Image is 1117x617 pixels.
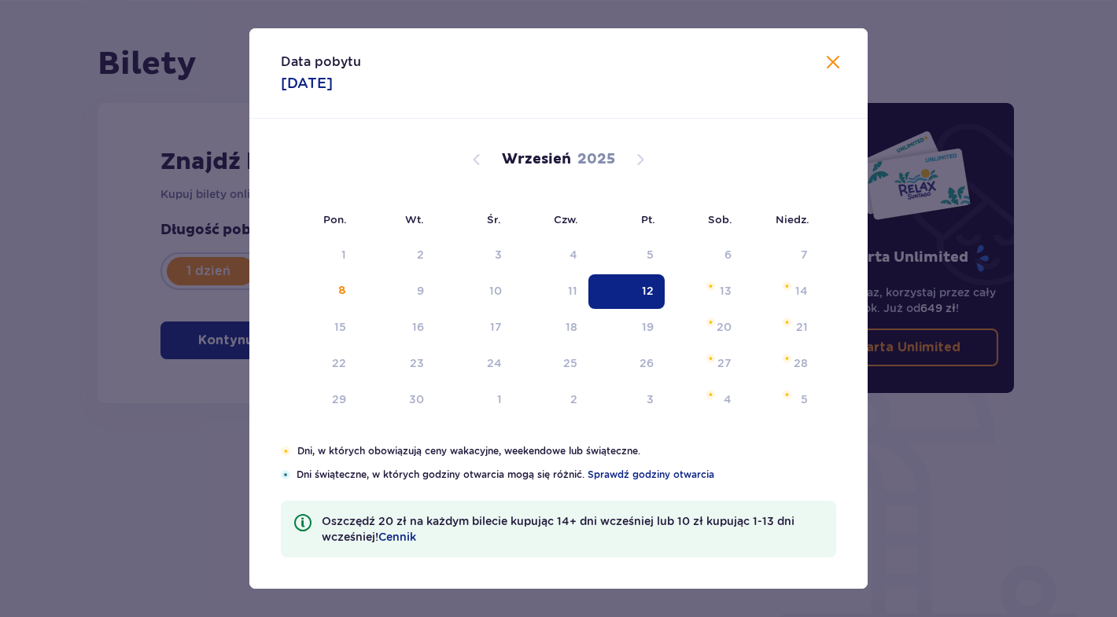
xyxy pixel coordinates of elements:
[487,355,502,371] div: 24
[487,213,501,226] small: Śr.
[435,383,513,417] td: środa, 1 października 2025
[497,391,502,407] div: 1
[334,319,346,335] div: 15
[665,274,743,309] td: sobota, 13 września 2025
[435,347,513,381] td: środa, 24 września 2025
[570,391,577,407] div: 2
[513,274,589,309] td: czwartek, 11 września 2025
[281,310,357,345] td: poniedziałek, 15 września 2025
[642,283,654,299] div: 12
[412,319,424,335] div: 16
[665,238,743,273] td: Not available. sobota, 6 września 2025
[743,310,819,345] td: niedziela, 21 września 2025
[743,347,819,381] td: niedziela, 28 września 2025
[357,347,435,381] td: wtorek, 23 września 2025
[435,274,513,309] td: środa, 10 września 2025
[357,310,435,345] td: wtorek, 16 września 2025
[554,213,578,226] small: Czw.
[647,391,654,407] div: 3
[641,213,655,226] small: Pt.
[588,383,665,417] td: piątek, 3 października 2025
[341,247,346,263] div: 1
[435,310,513,345] td: środa, 17 września 2025
[640,355,654,371] div: 26
[720,283,732,299] div: 13
[717,319,732,335] div: 20
[577,150,615,169] p: 2025
[409,391,424,407] div: 30
[357,383,435,417] td: wtorek, 30 września 2025
[588,274,665,309] td: Selected. piątek, 12 września 2025
[502,150,571,169] p: Wrzesień
[357,274,435,309] td: wtorek, 9 września 2025
[717,355,732,371] div: 27
[588,347,665,381] td: piątek, 26 września 2025
[281,347,357,381] td: poniedziałek, 22 września 2025
[357,238,435,273] td: Not available. wtorek, 2 września 2025
[489,283,502,299] div: 10
[281,383,357,417] td: poniedziałek, 29 września 2025
[323,213,347,226] small: Pon.
[743,274,819,309] td: niedziela, 14 września 2025
[405,213,424,226] small: Wt.
[743,238,819,273] td: Not available. niedziela, 7 września 2025
[665,310,743,345] td: sobota, 20 września 2025
[513,310,589,345] td: czwartek, 18 września 2025
[332,355,346,371] div: 22
[568,283,577,299] div: 11
[566,319,577,335] div: 18
[724,391,732,407] div: 4
[435,238,513,273] td: Not available. środa, 3 września 2025
[490,319,502,335] div: 17
[338,283,346,299] div: 8
[495,247,502,263] div: 3
[570,247,577,263] div: 4
[642,319,654,335] div: 19
[281,274,357,309] td: poniedziałek, 8 września 2025
[563,355,577,371] div: 25
[281,238,357,273] td: Not available. poniedziałek, 1 września 2025
[332,391,346,407] div: 29
[249,119,868,444] div: Calendar
[513,347,589,381] td: czwartek, 25 września 2025
[647,247,654,263] div: 5
[513,238,589,273] td: Not available. czwartek, 4 września 2025
[417,247,424,263] div: 2
[665,347,743,381] td: sobota, 27 września 2025
[776,213,809,226] small: Niedz.
[665,383,743,417] td: sobota, 4 października 2025
[588,238,665,273] td: Not available. piątek, 5 września 2025
[513,383,589,417] td: czwartek, 2 października 2025
[588,310,665,345] td: piątek, 19 września 2025
[410,355,424,371] div: 23
[724,247,732,263] div: 6
[708,213,732,226] small: Sob.
[743,383,819,417] td: niedziela, 5 października 2025
[417,283,424,299] div: 9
